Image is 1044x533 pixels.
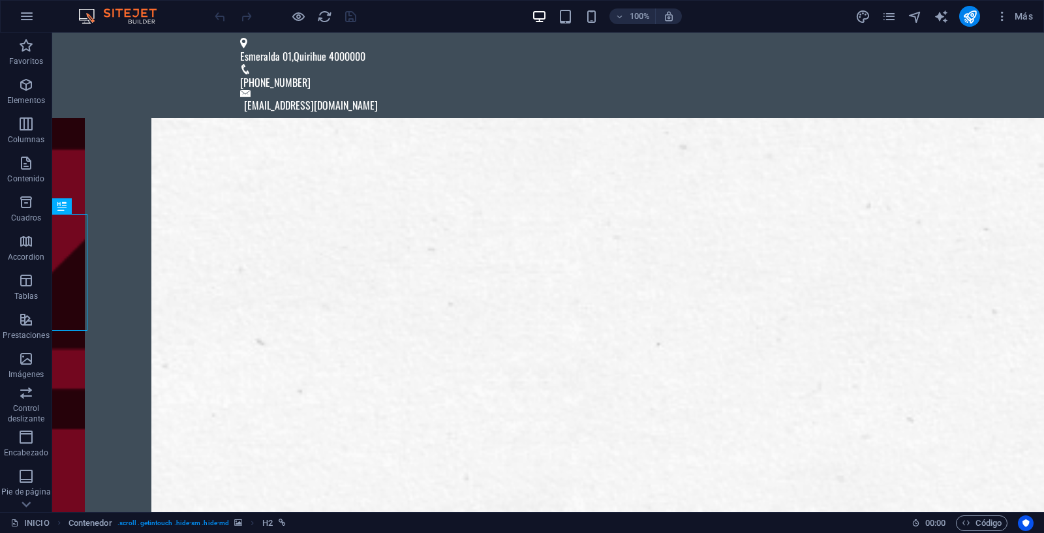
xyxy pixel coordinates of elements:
[7,174,44,184] p: Contenido
[882,9,897,24] i: Páginas (Ctrl+Alt+S)
[855,8,870,24] button: design
[75,8,173,24] img: Editor Logo
[69,515,112,531] span: Haz clic para seleccionar y doble clic para editar
[117,515,229,531] span: . scroll .getintouch .hide-sm .hide-md
[234,519,242,526] i: Este elemento contiene un fondo
[14,291,38,301] p: Tablas
[69,515,286,531] nav: breadcrumb
[907,8,923,24] button: navigator
[290,8,306,24] button: Haz clic para salir del modo de previsualización y seguir editando
[11,213,42,223] p: Cuadros
[8,369,44,380] p: Imágenes
[934,518,936,528] span: :
[10,515,50,531] a: Haz clic para cancelar la selección y doble clic para abrir páginas
[8,252,44,262] p: Accordion
[962,515,1002,531] span: Código
[934,9,949,24] i: AI Writer
[316,8,332,24] button: reload
[4,448,48,458] p: Encabezado
[881,8,897,24] button: pages
[9,56,43,67] p: Favoritos
[3,330,49,341] p: Prestaciones
[262,515,273,531] span: Haz clic para seleccionar y doble clic para editar
[1,487,50,497] p: Pie de página
[279,519,286,526] i: Este elemento está vinculado
[908,9,923,24] i: Navegador
[990,6,1038,27] button: Más
[912,515,946,531] h6: Tiempo de la sesión
[925,515,945,531] span: 00 00
[7,95,45,106] p: Elementos
[8,134,45,145] p: Columnas
[933,8,949,24] button: text_generator
[962,9,977,24] i: Publicar
[609,8,656,24] button: 100%
[1018,515,1034,531] button: Usercentrics
[629,8,650,24] h6: 100%
[855,9,870,24] i: Diseño (Ctrl+Alt+Y)
[956,515,1007,531] button: Código
[959,6,980,27] button: publish
[996,10,1033,23] span: Más
[663,10,675,22] i: Al redimensionar, ajustar el nivel de zoom automáticamente para ajustarse al dispositivo elegido.
[317,9,332,24] i: Volver a cargar página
